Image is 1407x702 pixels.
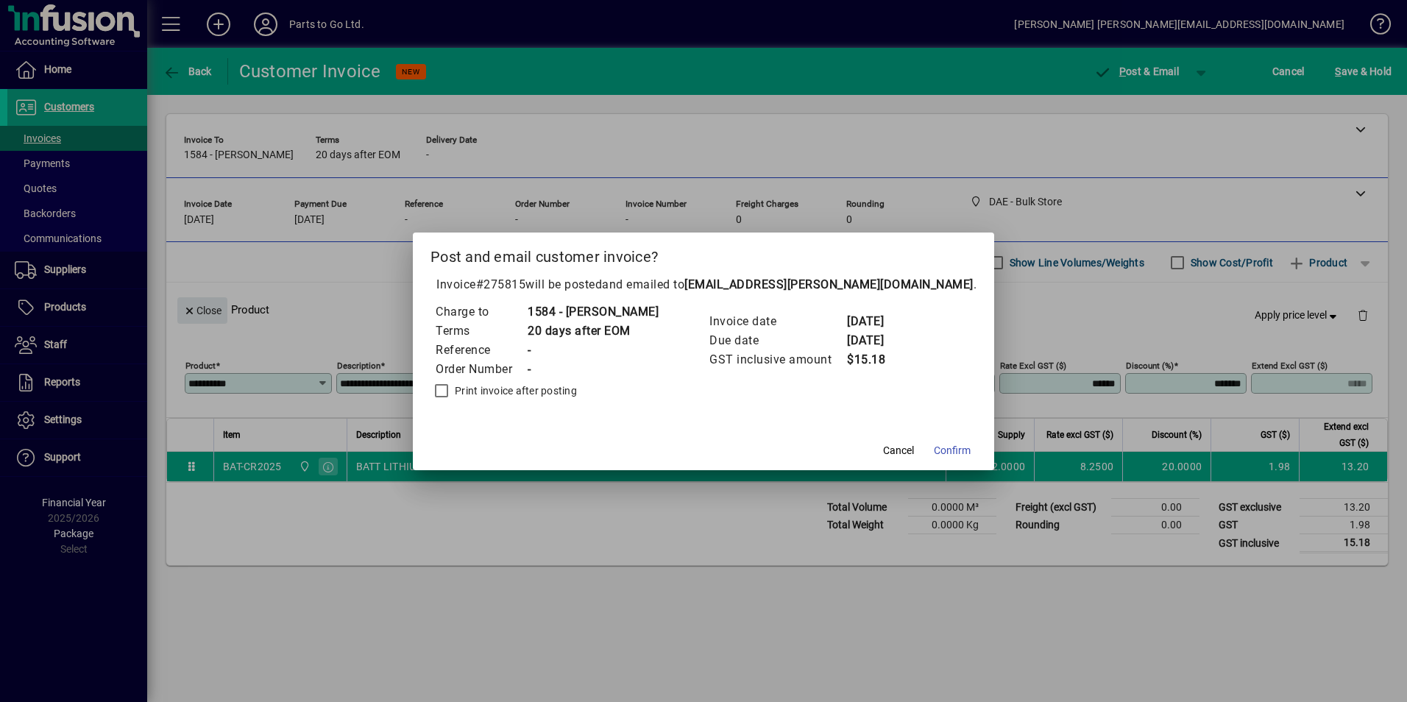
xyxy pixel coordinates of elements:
[875,438,922,464] button: Cancel
[527,341,659,360] td: -
[527,302,659,322] td: 1584 - [PERSON_NAME]
[435,302,527,322] td: Charge to
[413,233,994,275] h2: Post and email customer invoice?
[709,331,846,350] td: Due date
[684,277,974,291] b: [EMAIL_ADDRESS][PERSON_NAME][DOMAIN_NAME]
[527,360,659,379] td: -
[883,443,914,458] span: Cancel
[602,277,974,291] span: and emailed to
[476,277,526,291] span: #275815
[452,383,577,398] label: Print invoice after posting
[435,322,527,341] td: Terms
[846,312,905,331] td: [DATE]
[527,322,659,341] td: 20 days after EOM
[928,438,977,464] button: Confirm
[709,350,846,369] td: GST inclusive amount
[435,341,527,360] td: Reference
[846,350,905,369] td: $15.18
[846,331,905,350] td: [DATE]
[934,443,971,458] span: Confirm
[435,360,527,379] td: Order Number
[709,312,846,331] td: Invoice date
[430,276,977,294] p: Invoice will be posted .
